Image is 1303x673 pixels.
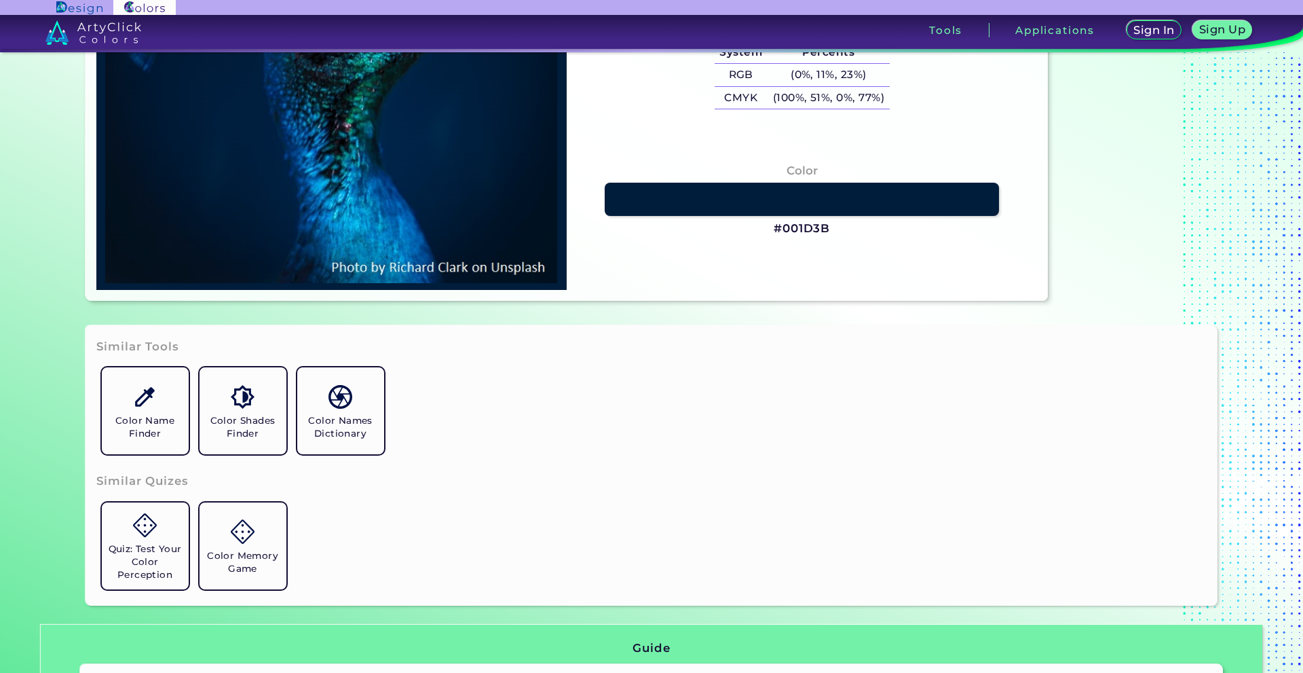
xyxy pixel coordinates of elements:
[1133,24,1174,35] h5: Sign In
[929,25,962,35] h3: Tools
[205,414,281,440] h5: Color Shades Finder
[96,362,194,460] a: Color Name Finder
[205,549,281,575] h5: Color Memory Game
[292,362,390,460] a: Color Names Dictionary
[1127,20,1182,39] a: Sign In
[56,1,102,14] img: ArtyClick Design logo
[303,414,379,440] h5: Color Names Dictionary
[1015,25,1095,35] h3: Applications
[194,497,292,595] a: Color Memory Game
[96,473,189,490] h3: Similar Quizes
[787,161,818,181] h4: Color
[328,385,352,409] img: icon_color_names_dictionary.svg
[774,221,830,237] h3: #001D3B
[96,339,179,355] h3: Similar Tools
[133,513,157,537] img: icon_game.svg
[715,87,768,109] h5: CMYK
[107,543,183,581] h5: Quiz: Test Your Color Perception
[231,520,254,543] img: icon_game.svg
[133,385,157,409] img: icon_color_name_finder.svg
[194,362,292,460] a: Color Shades Finder
[1199,24,1245,35] h5: Sign Up
[715,64,768,86] h5: RGB
[768,64,890,86] h5: (0%, 11%, 23%)
[632,640,670,657] h3: Guide
[1192,20,1252,39] a: Sign Up
[45,20,141,45] img: logo_artyclick_colors_white.svg
[768,87,890,109] h5: (100%, 51%, 0%, 77%)
[231,385,254,409] img: icon_color_shades.svg
[107,414,183,440] h5: Color Name Finder
[96,497,194,595] a: Quiz: Test Your Color Perception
